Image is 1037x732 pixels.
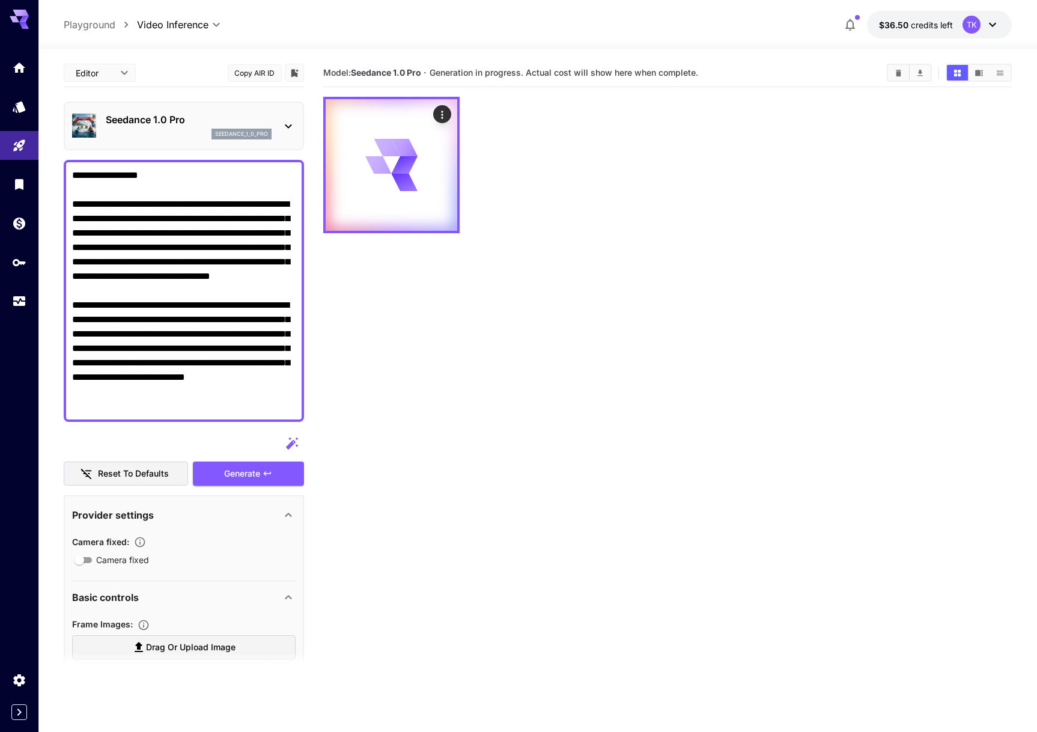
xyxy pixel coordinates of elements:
[12,255,26,270] div: API Keys
[146,640,236,655] span: Drag or upload image
[12,99,26,114] div: Models
[12,673,26,688] div: Settings
[106,112,272,127] p: Seedance 1.0 Pro
[289,66,300,80] button: Add to library
[76,67,113,79] span: Editor
[11,704,27,720] button: Expand sidebar
[867,11,1012,38] button: $36.49856TK
[228,64,282,82] button: Copy AIR ID
[424,66,427,80] p: ·
[879,20,911,30] span: $36.50
[72,508,154,522] p: Provider settings
[969,65,990,81] button: Show media in video view
[72,501,296,529] div: Provider settings
[947,65,968,81] button: Show media in grid view
[962,16,981,34] div: TK
[351,67,421,78] b: Seedance 1.0 Pro
[990,65,1011,81] button: Show media in list view
[193,462,303,486] button: Generate
[887,64,932,82] div: Clear AllDownload All
[64,17,137,32] nav: breadcrumb
[64,462,189,486] button: Reset to defaults
[72,635,296,660] label: Drag or upload image
[137,17,208,32] span: Video Inference
[12,138,26,153] div: Playground
[224,466,260,481] span: Generate
[72,590,139,605] p: Basic controls
[910,65,931,81] button: Download All
[888,65,909,81] button: Clear All
[12,60,26,75] div: Home
[133,619,154,631] button: Upload frame images.
[215,130,268,138] p: seedance_1_0_pro
[946,64,1012,82] div: Show media in grid viewShow media in video viewShow media in list view
[433,105,451,123] div: Actions
[911,20,953,30] span: credits left
[430,67,698,78] span: Generation in progress. Actual cost will show here when complete.
[12,216,26,231] div: Wallet
[72,108,296,144] div: Seedance 1.0 Proseedance_1_0_pro
[72,583,296,612] div: Basic controls
[72,537,129,547] span: Camera fixed :
[96,554,149,566] span: Camera fixed
[12,294,26,309] div: Usage
[879,19,953,31] div: $36.49856
[72,619,133,629] span: Frame Images :
[12,177,26,192] div: Library
[323,67,421,78] span: Model:
[64,17,115,32] a: Playground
